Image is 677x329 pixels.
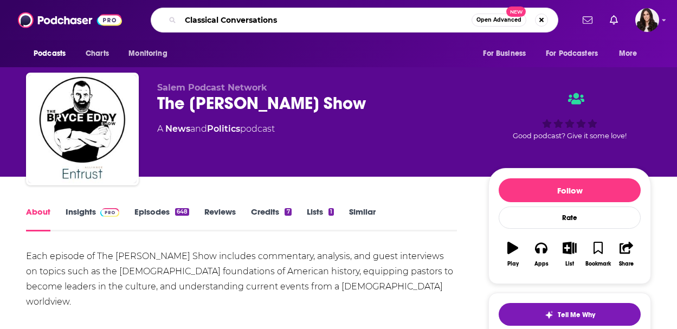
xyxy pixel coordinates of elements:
span: For Business [483,46,526,61]
a: Lists1 [307,207,334,231]
img: Podchaser - Follow, Share and Rate Podcasts [18,10,122,30]
button: Open AdvancedNew [472,14,526,27]
button: tell me why sparkleTell Me Why [499,303,641,326]
a: Episodes648 [134,207,189,231]
button: open menu [475,43,539,64]
div: Apps [534,261,549,267]
button: open menu [611,43,651,64]
span: New [506,7,526,17]
span: More [619,46,637,61]
div: Play [507,261,519,267]
a: Politics [207,124,240,134]
button: open menu [26,43,80,64]
button: Play [499,235,527,274]
div: List [565,261,574,267]
div: A podcast [157,122,275,136]
a: Charts [79,43,115,64]
span: and [190,124,207,134]
a: News [165,124,190,134]
div: Good podcast? Give it some love! [488,82,651,150]
div: Each episode of The [PERSON_NAME] Show includes commentary, analysis, and guest interviews on top... [26,249,457,309]
a: Credits7 [251,207,291,231]
img: User Profile [635,8,659,32]
span: Monitoring [128,46,167,61]
input: Search podcasts, credits, & more... [180,11,472,29]
button: Show profile menu [635,8,659,32]
a: Show notifications dropdown [605,11,622,29]
img: Podchaser Pro [100,208,119,217]
span: Logged in as RebeccaShapiro [635,8,659,32]
span: Good podcast? Give it some love! [513,132,627,140]
a: InsightsPodchaser Pro [66,207,119,231]
a: About [26,207,50,231]
img: tell me why sparkle [545,311,553,319]
button: Share [612,235,641,274]
button: Apps [527,235,555,274]
div: Bookmark [585,261,611,267]
button: List [556,235,584,274]
button: Follow [499,178,641,202]
a: Show notifications dropdown [578,11,597,29]
span: For Podcasters [546,46,598,61]
a: Reviews [204,207,236,231]
span: Tell Me Why [558,311,595,319]
span: Podcasts [34,46,66,61]
div: Search podcasts, credits, & more... [151,8,558,33]
button: open menu [539,43,614,64]
button: Bookmark [584,235,612,274]
div: Rate [499,207,641,229]
div: 7 [285,208,291,216]
span: Open Advanced [476,17,521,23]
div: Share [619,261,634,267]
span: Salem Podcast Network [157,82,267,93]
a: Similar [349,207,376,231]
span: Charts [86,46,109,61]
div: 1 [328,208,334,216]
button: open menu [121,43,181,64]
div: 648 [175,208,189,216]
img: The Bryce Eddy Show [28,75,137,183]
